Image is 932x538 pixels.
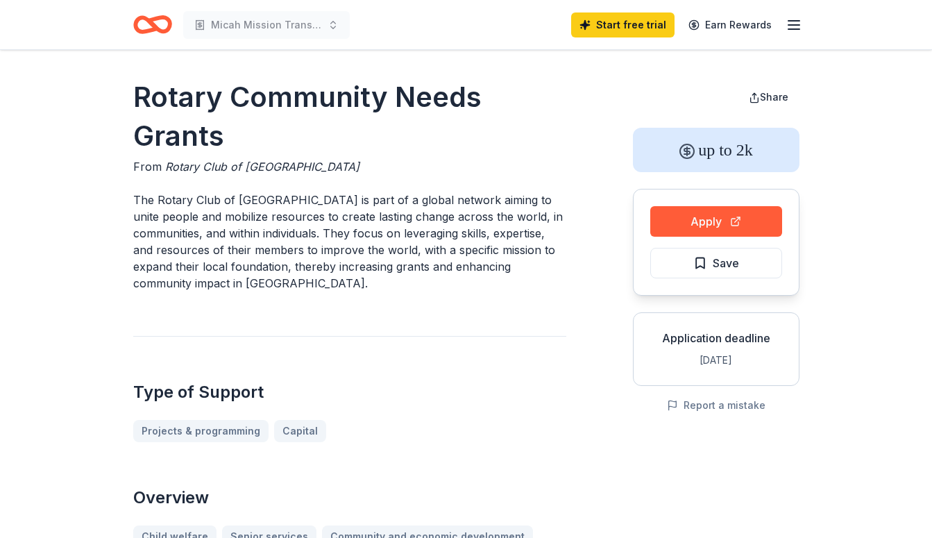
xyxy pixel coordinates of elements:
span: Rotary Club of [GEOGRAPHIC_DATA] [165,160,359,174]
span: Save [713,254,739,272]
span: Micah Mission Transitional Day Center [211,17,322,33]
a: Home [133,8,172,41]
a: Start free trial [571,12,675,37]
h2: Overview [133,487,566,509]
button: Apply [650,206,782,237]
p: The Rotary Club of [GEOGRAPHIC_DATA] is part of a global network aiming to unite people and mobil... [133,192,566,292]
button: Save [650,248,782,278]
button: Micah Mission Transitional Day Center [183,11,350,39]
span: Share [760,91,788,103]
div: From [133,158,566,175]
a: Capital [274,420,326,442]
h1: Rotary Community Needs Grants [133,78,566,155]
button: Share [738,83,799,111]
a: Projects & programming [133,420,269,442]
div: Application deadline [645,330,788,346]
a: Earn Rewards [680,12,780,37]
div: up to 2k [633,128,799,172]
div: [DATE] [645,352,788,369]
h2: Type of Support [133,381,566,403]
button: Report a mistake [667,397,765,414]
